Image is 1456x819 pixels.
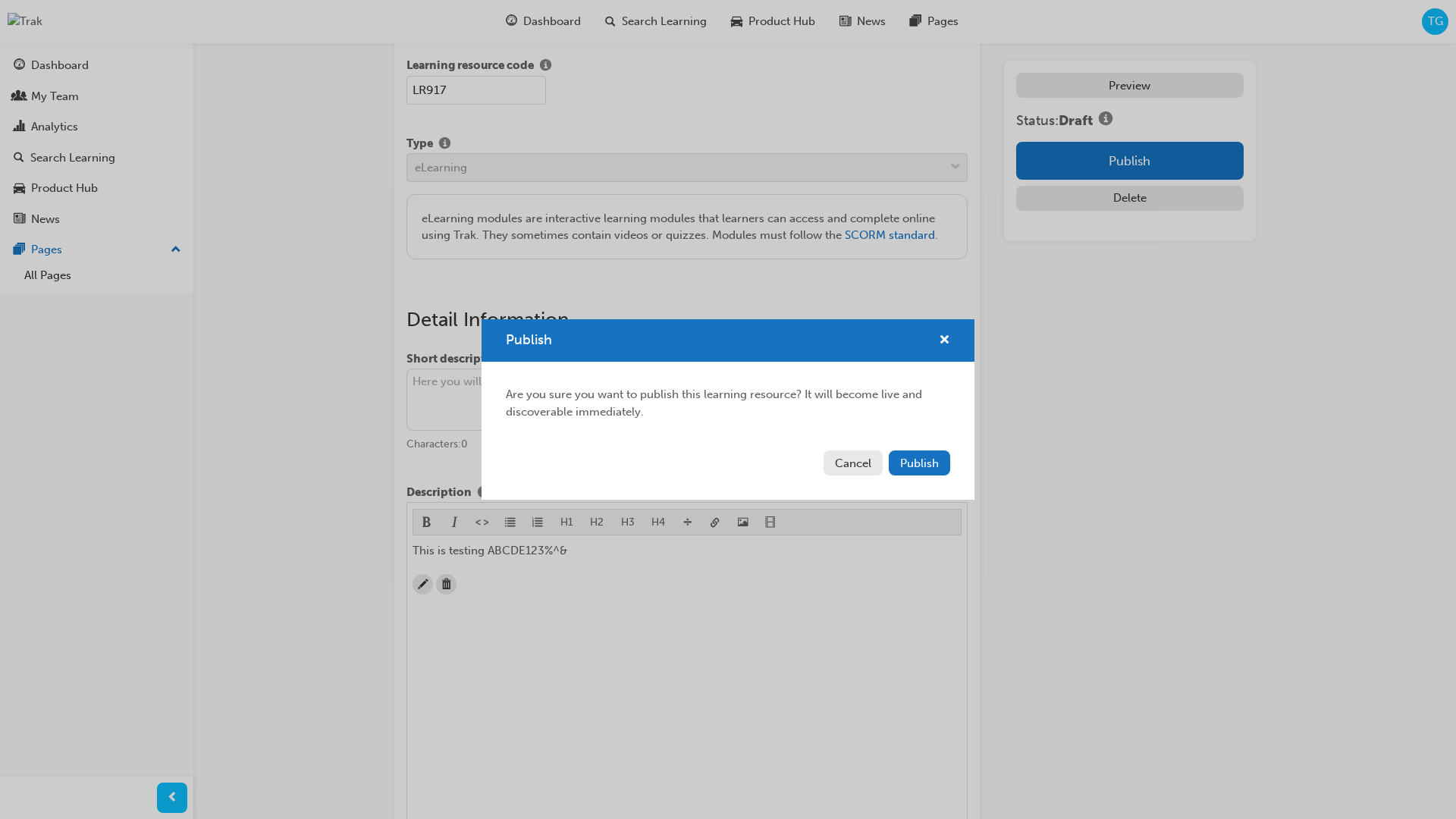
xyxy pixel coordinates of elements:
[824,450,883,475] button: Cancel
[482,362,974,444] div: Are you sure you want to publish this learning resource? It will become live and discoverable imm...
[506,331,552,348] span: Publish
[900,457,939,470] span: Publish
[939,334,950,348] span: cross-icon
[482,319,974,500] div: Publish
[889,450,950,475] button: Publish
[939,331,950,350] button: cross-icon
